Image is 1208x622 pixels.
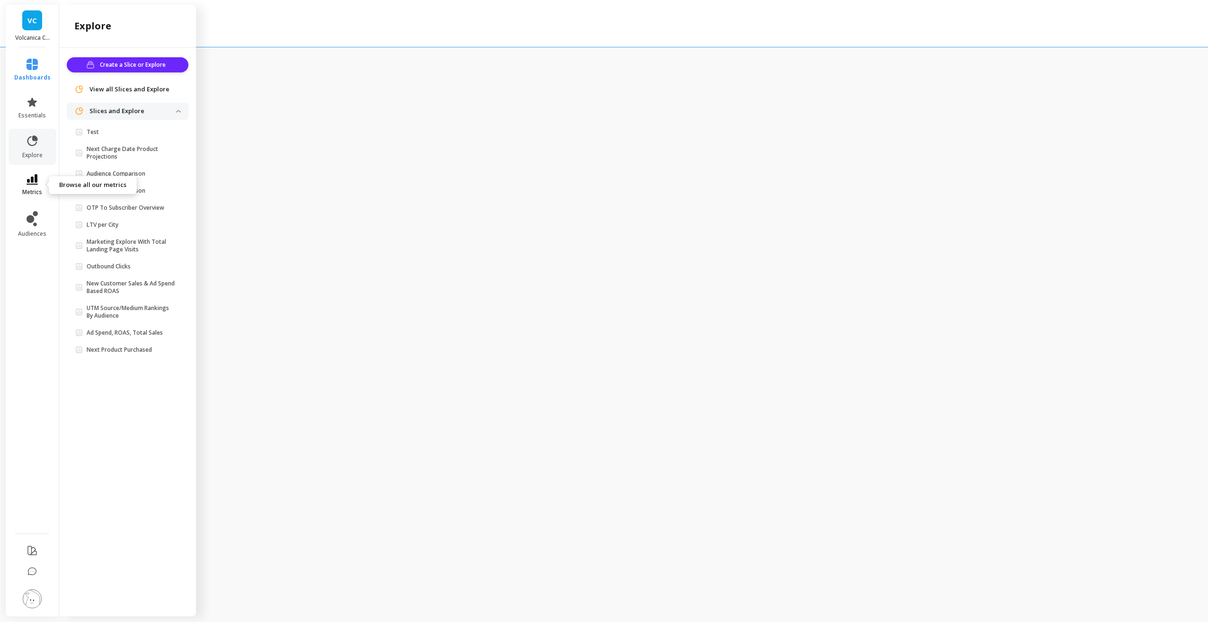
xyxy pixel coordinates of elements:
span: dashboards [14,74,51,81]
p: Test [87,128,99,136]
span: VC [27,15,37,26]
h2: explore [74,19,111,33]
span: View all Slices and Explore [89,85,169,94]
p: LTV per City [87,221,118,229]
span: Create a Slice or Explore [100,60,169,70]
span: audiences [18,230,46,238]
p: New Customer Sales & Ad Spend Based ROAS [87,280,176,295]
span: metrics [22,188,42,196]
p: Next Charge Date Product Projections [87,145,176,160]
span: essentials [18,112,46,119]
span: explore [22,151,43,159]
button: Create a Slice or Explore [67,57,188,72]
p: Volcanica Coffee [15,34,50,42]
img: navigation item icon [74,85,84,94]
img: profile picture [23,589,42,608]
p: Audience Comparison [87,170,145,178]
p: Ad Spend, ROAS, Total Sales [87,329,163,337]
p: Slices and Explore [89,107,176,116]
p: Next Product Purchased [87,346,152,354]
p: Audience Comparison [87,187,145,195]
p: UTM Source/Medium Rankings By Audience [87,304,176,320]
img: navigation item icon [74,107,84,116]
p: Outbound Clicks [87,263,131,270]
img: down caret icon [176,110,181,113]
p: Marketing Explore With Total Landing Page Visits [87,238,176,253]
p: OTP To Subscriber Overview [87,204,164,212]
